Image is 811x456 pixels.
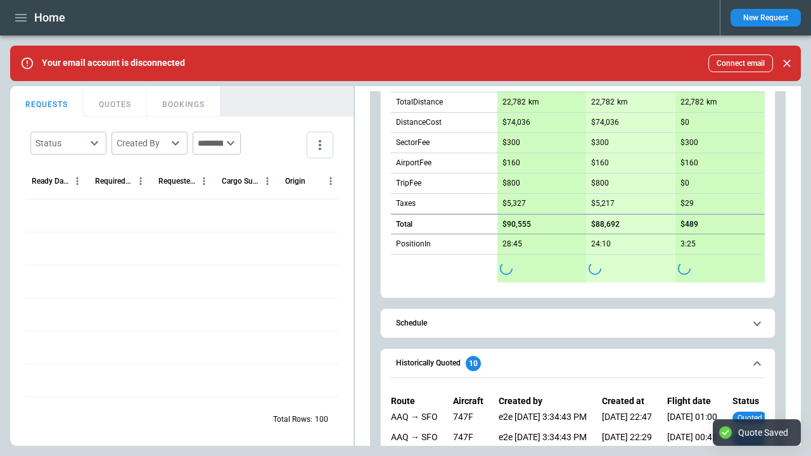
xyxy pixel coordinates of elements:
p: $90,555 [502,220,531,229]
h6: Historically Quoted [396,359,461,367]
p: 3:25 [680,239,696,249]
div: 747F [453,432,483,447]
button: New Request [731,9,801,27]
p: $300 [591,138,609,148]
p: 100 [315,414,328,425]
p: 22,782 [502,98,526,107]
div: Origin [285,177,305,186]
p: 24:10 [591,239,611,249]
div: MEX → (positioning) → AAQ → (live) → PEX → (live) → SFO [391,412,438,427]
p: 22,782 [591,98,615,107]
div: e2e [DATE] 3:34:43 PM [499,432,587,447]
p: $160 [502,158,520,168]
p: $160 [591,158,609,168]
p: 22,782 [680,98,704,107]
p: AirportFee [396,158,431,168]
p: $800 [502,179,520,188]
div: [DATE] 22:29 [602,432,652,447]
p: km [706,97,717,108]
div: Cargo Summary [222,177,259,186]
p: $74,036 [502,118,530,127]
p: $74,036 [591,118,619,127]
p: $5,217 [591,199,615,208]
button: Historically Quoted10 [391,349,765,378]
button: Ready Date & Time (UTC+03:00) column menu [69,173,86,189]
p: $0 [680,179,689,188]
div: 747F [453,412,483,427]
h1: Home [34,10,65,25]
p: 28:45 [502,239,522,249]
button: BOOKINGS [147,86,220,117]
div: dismiss [778,49,796,77]
p: Route [391,396,438,407]
p: TripFee [396,178,421,189]
h6: Total [396,220,412,229]
p: Total Rows: [273,414,312,425]
h6: Schedule [396,319,427,327]
p: DistanceCost [396,117,442,128]
button: Cargo Summary column menu [259,173,276,189]
button: Requested Route column menu [196,173,212,189]
p: $29 [680,199,694,208]
p: PositionIn [396,239,431,250]
button: Origin column menu [322,173,339,189]
button: Close [778,54,796,72]
div: MEX → (positioning) → AAQ → (live) → PEX → (live) → SFO [391,432,438,447]
p: $800 [591,179,609,188]
p: $0 [680,118,689,127]
div: [DATE] 00:45 [667,432,717,447]
button: Required Date & Time (UTC+03:00) column menu [132,173,149,189]
p: km [617,97,628,108]
p: Aircraft [453,396,483,407]
button: Connect email [708,54,773,72]
p: $300 [680,138,698,148]
p: Created by [499,396,587,407]
button: more [307,132,333,158]
p: Created at [602,396,652,407]
p: $300 [502,138,520,148]
div: 10 [466,356,481,371]
div: Created By [117,137,167,149]
p: Taxes [396,198,416,209]
div: [DATE] 22:47 [602,412,652,427]
span: quoted [735,414,765,422]
p: Flight date [667,396,717,407]
button: QUOTES [84,86,147,117]
p: $88,692 [591,220,620,229]
p: Status [732,396,767,407]
p: Your email account is disconnected [42,58,185,68]
button: Schedule [391,309,765,338]
p: TotalDistance [396,97,443,108]
div: Required Date & Time (UTC+03:00) [95,177,132,186]
div: Quote Saved [738,427,788,438]
p: $160 [680,158,698,168]
div: Ready Date & Time (UTC+03:00) [32,177,69,186]
p: $5,327 [502,199,526,208]
p: km [528,97,539,108]
p: SectorFee [396,137,430,148]
div: Requested Route [158,177,196,186]
div: [DATE] 01:00 [667,412,717,427]
p: $489 [680,220,698,229]
div: e2e [DATE] 3:34:43 PM [499,412,587,427]
div: Status [35,137,86,149]
button: REQUESTS [10,86,84,117]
